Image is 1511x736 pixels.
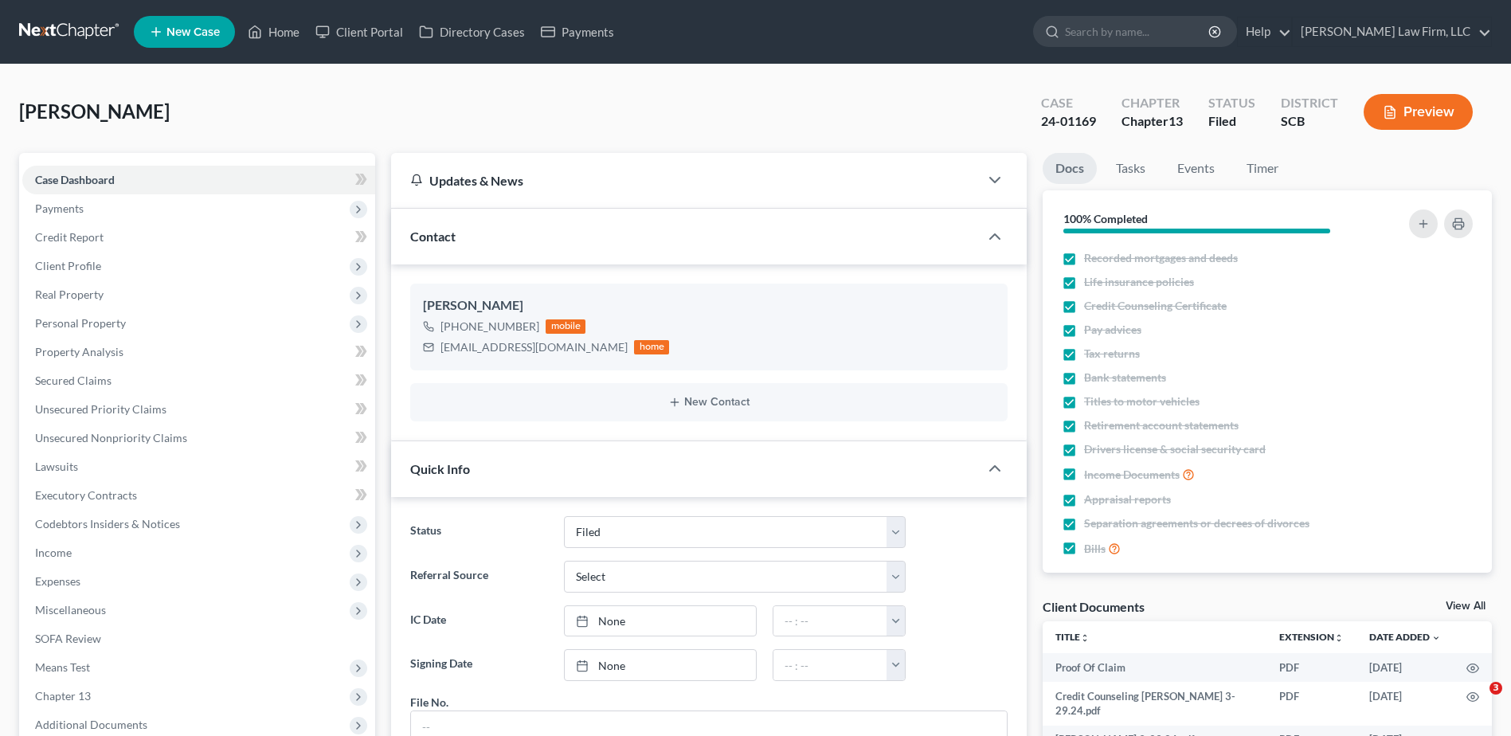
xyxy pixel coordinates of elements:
[240,18,307,46] a: Home
[1489,682,1502,695] span: 3
[35,374,112,387] span: Secured Claims
[1041,94,1096,112] div: Case
[1084,346,1140,362] span: Tax returns
[22,481,375,510] a: Executory Contracts
[35,460,78,473] span: Lawsuits
[410,229,456,244] span: Contact
[1084,274,1194,290] span: Life insurance policies
[533,18,622,46] a: Payments
[1084,393,1200,409] span: Titles to motor vehicles
[634,340,669,354] div: home
[565,606,756,636] a: None
[423,296,995,315] div: [PERSON_NAME]
[1084,417,1239,433] span: Retirement account statements
[1055,631,1090,643] a: Titleunfold_more
[22,452,375,481] a: Lawsuits
[1356,682,1454,726] td: [DATE]
[22,366,375,395] a: Secured Claims
[440,339,628,355] div: [EMAIL_ADDRESS][DOMAIN_NAME]
[773,606,887,636] input: -- : --
[402,516,555,548] label: Status
[773,650,887,680] input: -- : --
[423,396,995,409] button: New Contact
[1084,298,1227,314] span: Credit Counseling Certificate
[1168,113,1183,128] span: 13
[410,172,960,189] div: Updates & News
[35,316,126,330] span: Personal Property
[1122,94,1183,112] div: Chapter
[35,230,104,244] span: Credit Report
[35,517,180,530] span: Codebtors Insiders & Notices
[1281,112,1338,131] div: SCB
[1041,112,1096,131] div: 24-01169
[440,319,539,335] div: [PHONE_NUMBER]
[1457,682,1495,720] iframe: Intercom live chat
[35,402,166,416] span: Unsecured Priority Claims
[22,395,375,424] a: Unsecured Priority Claims
[1084,491,1171,507] span: Appraisal reports
[1356,653,1454,682] td: [DATE]
[1103,153,1158,184] a: Tasks
[410,461,470,476] span: Quick Info
[35,488,137,502] span: Executory Contracts
[1238,18,1291,46] a: Help
[19,100,170,123] span: [PERSON_NAME]
[35,574,80,588] span: Expenses
[35,431,187,444] span: Unsecured Nonpriority Claims
[1084,441,1266,457] span: Drivers license & social security card
[166,26,220,38] span: New Case
[1446,601,1486,612] a: View All
[1266,653,1356,682] td: PDF
[1208,112,1255,131] div: Filed
[1063,212,1148,225] strong: 100% Completed
[1266,682,1356,726] td: PDF
[546,319,585,334] div: mobile
[35,288,104,301] span: Real Property
[35,546,72,559] span: Income
[565,650,756,680] a: None
[1043,598,1145,615] div: Client Documents
[1084,467,1180,483] span: Income Documents
[307,18,411,46] a: Client Portal
[1043,153,1097,184] a: Docs
[1234,153,1291,184] a: Timer
[1279,631,1344,643] a: Extensionunfold_more
[35,202,84,215] span: Payments
[1043,682,1266,726] td: Credit Counseling [PERSON_NAME] 3-29.24.pdf
[1334,633,1344,643] i: unfold_more
[22,338,375,366] a: Property Analysis
[35,259,101,272] span: Client Profile
[1084,541,1106,557] span: Bills
[1165,153,1227,184] a: Events
[35,660,90,674] span: Means Test
[35,632,101,645] span: SOFA Review
[1293,18,1491,46] a: [PERSON_NAME] Law Firm, LLC
[1369,631,1441,643] a: Date Added expand_more
[35,718,147,731] span: Additional Documents
[22,223,375,252] a: Credit Report
[1364,94,1473,130] button: Preview
[35,689,91,703] span: Chapter 13
[1281,94,1338,112] div: District
[1065,17,1211,46] input: Search by name...
[402,649,555,681] label: Signing Date
[402,605,555,637] label: IC Date
[1208,94,1255,112] div: Status
[1122,112,1183,131] div: Chapter
[411,18,533,46] a: Directory Cases
[35,603,106,617] span: Miscellaneous
[22,424,375,452] a: Unsecured Nonpriority Claims
[1084,370,1166,386] span: Bank statements
[22,624,375,653] a: SOFA Review
[1431,633,1441,643] i: expand_more
[1084,515,1309,531] span: Separation agreements or decrees of divorces
[35,173,115,186] span: Case Dashboard
[410,694,448,711] div: File No.
[1043,653,1266,682] td: Proof Of Claim
[1084,322,1141,338] span: Pay advices
[1080,633,1090,643] i: unfold_more
[22,166,375,194] a: Case Dashboard
[402,561,555,593] label: Referral Source
[35,345,123,358] span: Property Analysis
[1084,250,1238,266] span: Recorded mortgages and deeds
